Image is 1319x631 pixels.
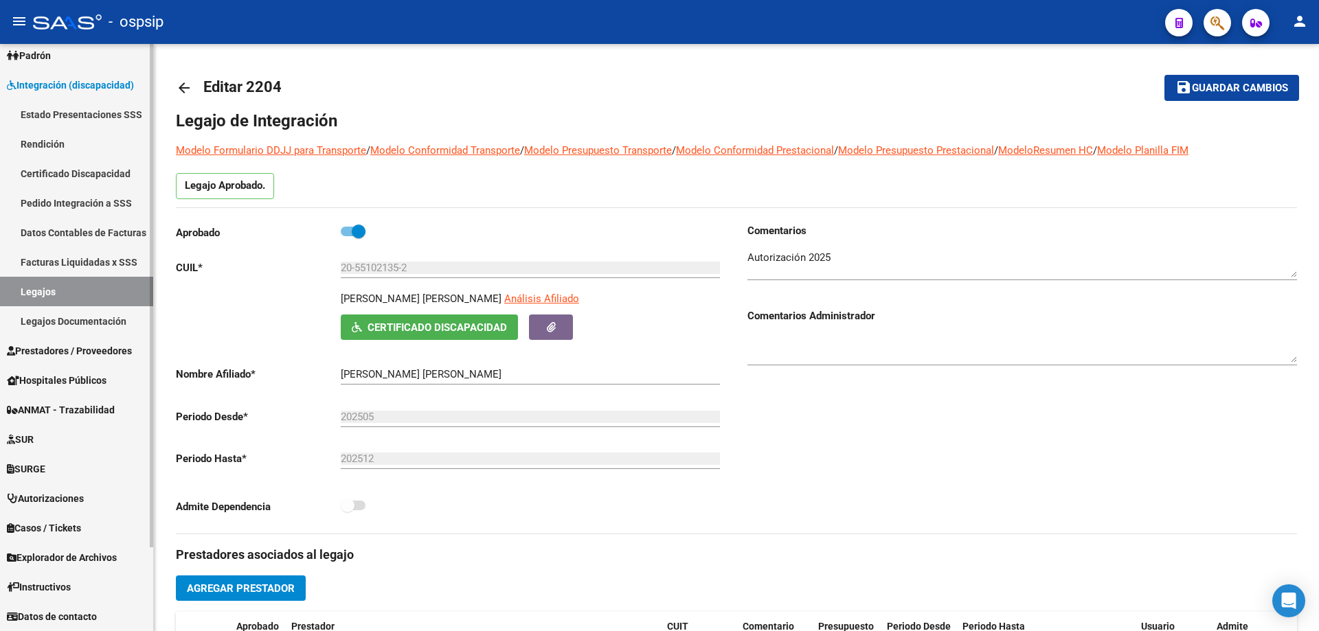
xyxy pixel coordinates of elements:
span: Instructivos [7,580,71,595]
a: Modelo Presupuesto Prestacional [838,144,994,157]
p: Nombre Afiliado [176,367,341,382]
span: Certificado Discapacidad [368,321,507,334]
span: Guardar cambios [1192,82,1288,95]
span: ANMAT - Trazabilidad [7,402,115,417]
a: Modelo Formulario DDJJ para Transporte [176,144,366,157]
button: Agregar Prestador [176,575,306,601]
h3: Prestadores asociados al legajo [176,545,1297,564]
mat-icon: arrow_back [176,80,192,96]
span: Casos / Tickets [7,520,81,536]
p: Periodo Desde [176,409,341,424]
span: Explorador de Archivos [7,550,117,565]
span: Hospitales Públicos [7,373,106,388]
span: Autorizaciones [7,491,84,506]
h1: Legajo de Integración [176,110,1297,132]
p: Legajo Aprobado. [176,173,274,199]
h3: Comentarios [747,223,1297,238]
a: Modelo Conformidad Prestacional [676,144,834,157]
p: Periodo Hasta [176,451,341,466]
mat-icon: save [1175,79,1192,95]
p: [PERSON_NAME] [PERSON_NAME] [341,291,501,306]
a: Modelo Presupuesto Transporte [524,144,672,157]
button: Certificado Discapacidad [341,314,518,340]
p: CUIL [176,260,341,275]
span: Padrón [7,48,51,63]
a: Modelo Conformidad Transporte [370,144,520,157]
span: Agregar Prestador [187,582,295,595]
span: Prestadores / Proveedores [7,343,132,358]
span: Editar 2204 [203,78,282,95]
mat-icon: menu [11,13,27,30]
span: SURGE [7,461,45,477]
a: ModeloResumen HC [998,144,1093,157]
p: Aprobado [176,225,341,240]
span: Análisis Afiliado [504,292,579,305]
h3: Comentarios Administrador [747,308,1297,323]
span: - ospsip [109,7,164,37]
button: Guardar cambios [1164,75,1299,100]
mat-icon: person [1292,13,1308,30]
span: SUR [7,432,34,447]
p: Admite Dependencia [176,499,341,514]
span: Datos de contacto [7,609,97,624]
span: Integración (discapacidad) [7,78,134,93]
div: Open Intercom Messenger [1272,584,1305,617]
a: Modelo Planilla FIM [1097,144,1188,157]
